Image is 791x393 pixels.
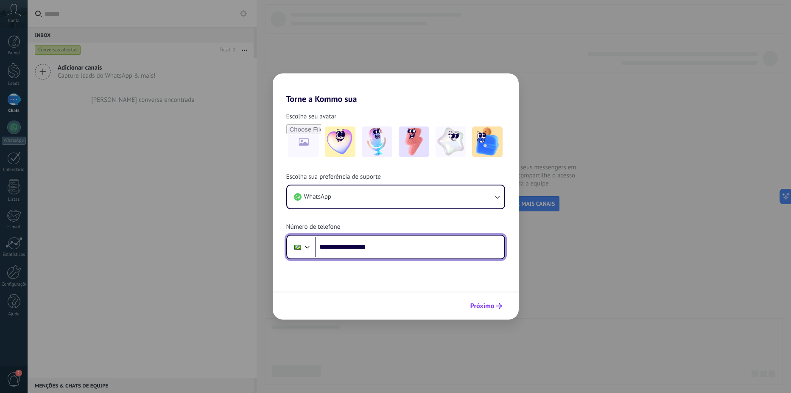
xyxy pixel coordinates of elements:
img: -2.jpeg [362,126,392,157]
span: Escolha sua preferência de suporte [286,173,381,181]
span: Número de telefone [286,223,341,231]
img: -1.jpeg [325,126,355,157]
h2: Torne a Kommo sua [273,73,519,104]
span: WhatsApp [304,193,331,201]
img: -3.jpeg [399,126,429,157]
button: Próximo [467,299,506,313]
div: Brazil: + 55 [290,238,306,256]
button: WhatsApp [287,185,504,208]
span: Próximo [470,303,495,309]
span: Escolha seu avatar [286,112,337,121]
img: -5.jpeg [472,126,503,157]
img: -4.jpeg [436,126,466,157]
